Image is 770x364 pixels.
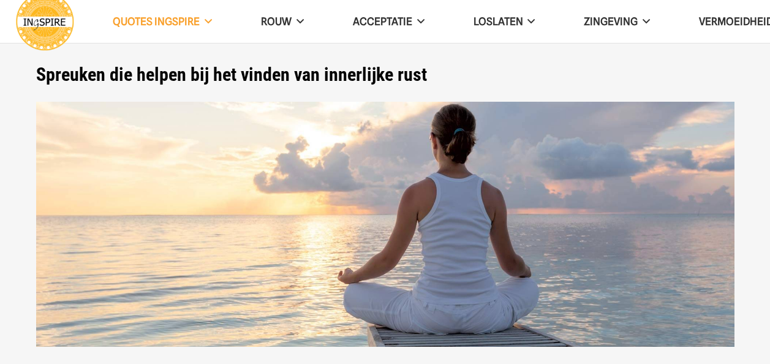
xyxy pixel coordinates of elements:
[474,15,523,28] span: Loslaten
[292,16,304,27] span: ROUW Menu
[36,64,734,86] h1: Spreuken die helpen bij het vinden van innerlijke rust
[261,15,292,28] span: ROUW
[523,16,535,27] span: Loslaten Menu
[559,6,674,37] a: ZingevingZingeving Menu
[88,6,236,37] a: QUOTES INGSPIREQUOTES INGSPIRE Menu
[412,16,425,27] span: Acceptatie Menu
[449,6,560,37] a: LoslatenLoslaten Menu
[584,15,638,28] span: Zingeving
[200,16,212,27] span: QUOTES INGSPIRE Menu
[328,6,449,37] a: AcceptatieAcceptatie Menu
[36,102,734,347] img: Innerlijke rust spreuken van ingspire voor balans en geluk
[113,15,200,28] span: QUOTES INGSPIRE
[236,6,328,37] a: ROUWROUW Menu
[353,15,412,28] span: Acceptatie
[638,16,650,27] span: Zingeving Menu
